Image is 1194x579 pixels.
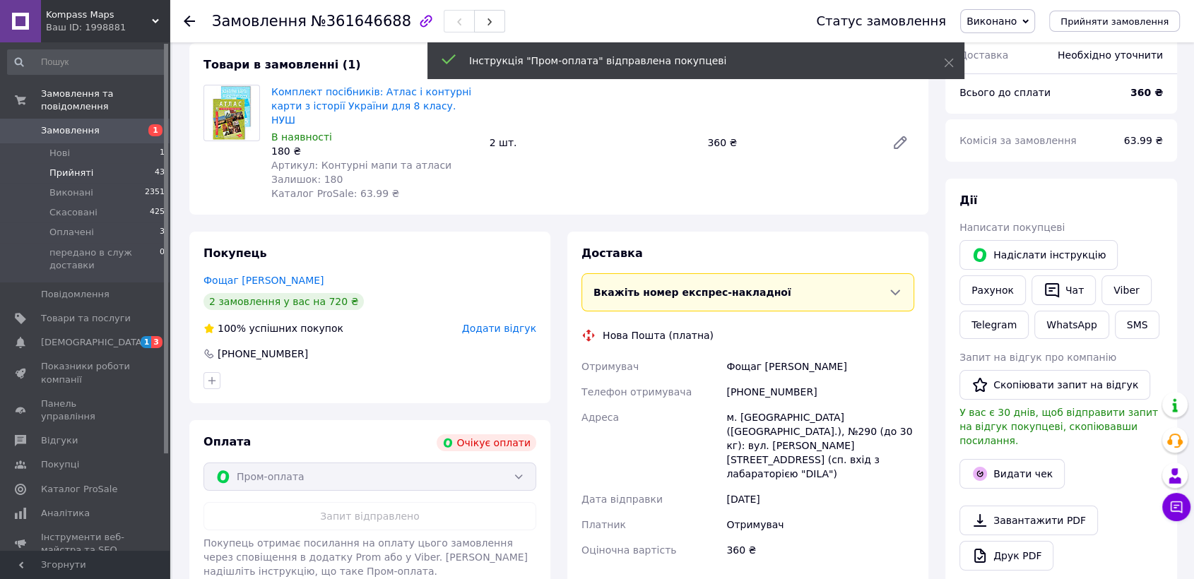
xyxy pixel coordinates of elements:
div: успішних покупок [203,321,343,335]
img: Комплект посібників: Атлас і контурні карти з історії України для 8 класу. НУШ [212,85,252,141]
div: [DATE] [723,487,917,512]
span: Каталог ProSale [41,483,117,496]
b: 360 ₴ [1130,87,1163,98]
div: 180 ₴ [271,144,478,158]
span: Отримувач [581,361,639,372]
span: передано в служ доставки [49,246,160,272]
button: Надіслати інструкцію [959,240,1118,270]
span: Адреса [581,412,619,423]
span: Дії [959,193,977,207]
span: В наявності [271,131,332,143]
span: У вас є 30 днів, щоб відправити запит на відгук покупцеві, скопіювавши посилання. [959,407,1158,446]
span: Виконано [967,16,1017,27]
div: м. [GEOGRAPHIC_DATA] ([GEOGRAPHIC_DATA].), №290 (до 30 кг): вул. [PERSON_NAME][STREET_ADDRESS] (с... [723,405,917,487]
span: Комісія за замовлення [959,135,1077,146]
span: Написати покупцеві [959,222,1065,233]
span: Інструменти веб-майстра та SEO [41,531,131,556]
div: 2 замовлення у вас на 720 ₴ [203,293,364,310]
span: Панель управління [41,398,131,423]
span: Каталог ProSale: 63.99 ₴ [271,188,399,199]
a: Фощаг [PERSON_NAME] [203,275,324,286]
a: Друк PDF [959,541,1053,571]
div: [PHONE_NUMBER] [723,379,917,405]
span: Залишок: 180 [271,174,343,185]
span: 425 [150,206,165,219]
span: Оціночна вартість [581,544,676,556]
span: Kompass Maps [46,8,152,21]
span: Оплата [203,435,251,448]
span: Запит на відгук про компанію [959,352,1116,363]
span: Аналітика [41,507,90,520]
span: 63.99 ₴ [1124,135,1163,146]
input: Пошук [7,49,166,75]
div: Статус замовлення [816,14,946,28]
span: Замовлення [41,124,100,137]
button: Чат [1032,275,1096,305]
span: 1 [148,124,162,136]
a: Viber [1101,275,1151,305]
span: Виконані [49,186,93,199]
span: 1 [160,147,165,160]
span: 2351 [145,186,165,199]
span: Дата відправки [581,494,663,505]
div: Інструкція "Пром-оплата" відправлена покупцеві [469,54,909,68]
span: [DEMOGRAPHIC_DATA] [41,336,146,349]
button: Прийняти замовлення [1049,11,1180,32]
div: Нова Пошта (платна) [599,328,717,342]
div: Необхідно уточнити [1049,40,1171,71]
div: 360 ₴ [702,133,880,153]
button: Видати чек [959,459,1065,489]
span: Замовлення [212,13,307,30]
span: Замовлення та повідомлення [41,88,170,113]
span: Доставка [581,246,643,260]
span: Товари та послуги [41,312,131,325]
span: Нові [49,147,70,160]
span: №361646688 [311,13,411,30]
span: 100% [218,323,246,334]
button: Скопіювати запит на відгук [959,370,1150,400]
span: Прийняти замовлення [1060,16,1169,27]
span: Повідомлення [41,288,110,301]
span: Артикул: Контурні мапи та атласи [271,160,451,171]
div: Очікує оплати [437,434,536,451]
button: Рахунок [959,275,1026,305]
div: Отримувач [723,512,917,537]
span: 3 [151,336,162,348]
div: 360 ₴ [723,537,917,563]
span: Покупці [41,458,79,471]
div: Повернутися назад [184,14,195,28]
span: Доставка [959,49,1008,61]
div: Фощаг [PERSON_NAME] [723,354,917,379]
div: [PHONE_NUMBER] [216,347,309,361]
a: Завантажити PDF [959,506,1098,535]
span: Вкажіть номер експрес-накладної [593,287,791,298]
span: Платник [581,519,626,530]
span: Телефон отримувача [581,386,692,398]
span: Оплачені [49,226,94,239]
span: Скасовані [49,206,97,219]
a: Telegram [959,311,1029,339]
span: Покупець [203,246,267,260]
span: 1 [141,336,152,348]
span: Прийняті [49,167,93,179]
span: Покупець отримає посилання на оплату цього замовлення через сповіщення в додатку Prom або у Viber... [203,537,528,577]
div: Ваш ID: 1998881 [46,21,170,34]
span: Показники роботи компанії [41,360,131,386]
a: Редагувати [886,129,914,157]
span: Товари в замовленні (1) [203,58,361,71]
span: 43 [155,167,165,179]
button: SMS [1115,311,1160,339]
a: Комплект посібників: Атлас і контурні карти з історії України для 8 класу. НУШ [271,86,471,126]
span: Додати відгук [462,323,536,334]
a: WhatsApp [1034,311,1109,339]
button: Запит відправлено [203,502,536,530]
button: Чат з покупцем [1162,493,1190,521]
span: Всього до сплати [959,87,1051,98]
span: 3 [160,226,165,239]
span: Відгуки [41,434,78,447]
span: 0 [160,246,165,272]
div: 2 шт. [484,133,702,153]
